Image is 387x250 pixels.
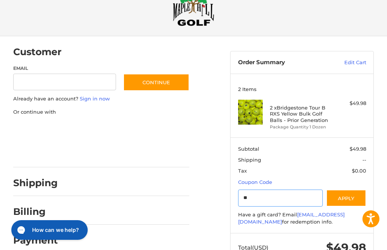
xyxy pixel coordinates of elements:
a: Sign in now [80,96,110,102]
span: $49.98 [350,146,366,152]
a: Edit Cart [325,59,366,66]
h2: Billing [13,206,57,218]
span: $0.00 [352,168,366,174]
button: Apply [326,190,366,207]
iframe: PayPal-paylater [75,123,132,137]
h3: Order Summary [238,59,325,66]
div: Have a gift card? Email for redemption info. [238,211,366,226]
h4: 2 x Bridgestone Tour B RXS Yellow Bulk Golf Balls - Prior Generation [270,105,332,123]
h2: Customer [13,46,62,58]
button: Continue [123,74,189,91]
div: $49.98 [334,100,366,107]
iframe: Gorgias live chat messenger [8,218,90,242]
li: Package Quantity 1 Dozen [270,124,332,130]
h2: Shipping [13,177,58,189]
label: Email [13,65,116,72]
span: Subtotal [238,146,259,152]
iframe: PayPal-paypal [11,123,67,137]
iframe: PayPal-venmo [11,146,67,160]
h3: 2 Items [238,86,366,92]
span: -- [362,157,366,163]
a: Coupon Code [238,179,272,185]
input: Gift Certificate or Coupon Code [238,190,323,207]
p: Already have an account? [13,95,190,103]
span: Tax [238,168,247,174]
p: Or continue with [13,108,190,116]
span: Shipping [238,157,261,163]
